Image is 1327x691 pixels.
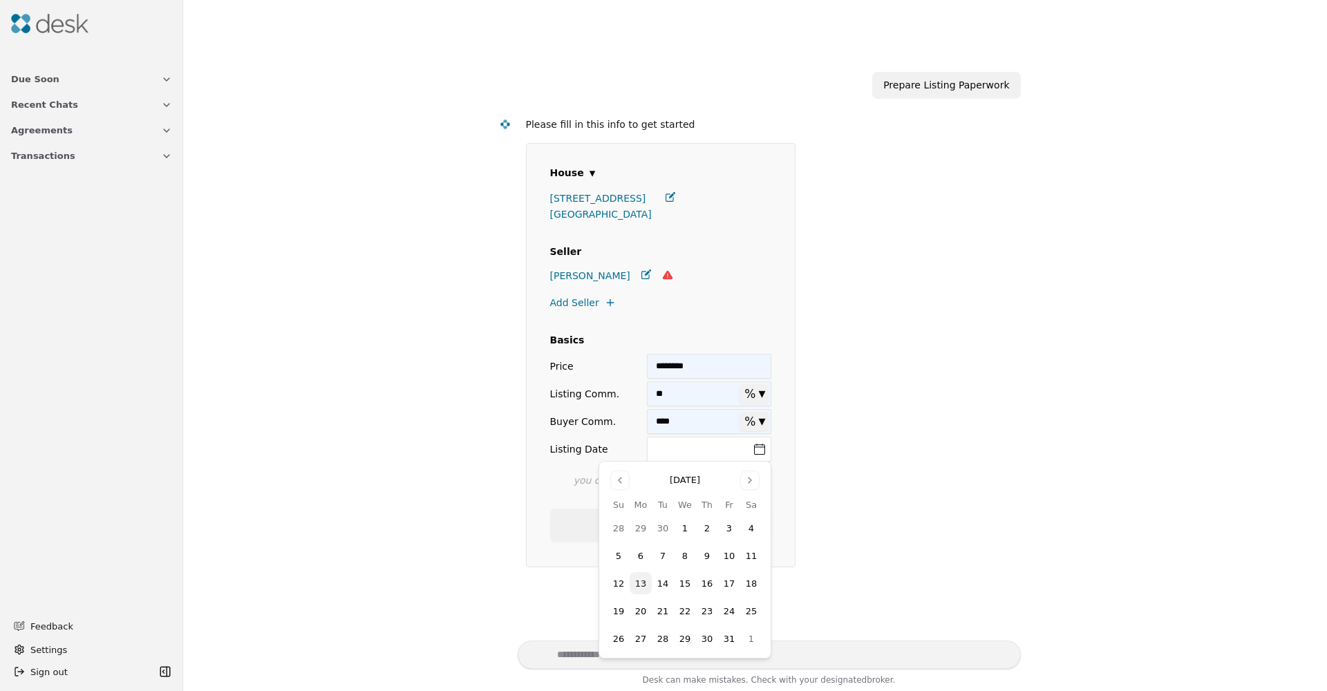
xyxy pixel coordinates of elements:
th: Monday [630,498,652,511]
button: 21 [652,600,674,622]
button: 30 [696,627,718,650]
span: Due Soon [11,72,59,86]
span: Settings [30,643,67,657]
img: Desk [499,118,511,130]
div: [PERSON_NAME] [550,268,673,284]
div: you can edit this fields later in PDFs [550,473,771,489]
button: 4 [740,517,762,539]
button: Sign out [8,661,156,683]
h3: Basics [550,332,771,348]
div: Please fill in this info to get started [526,117,1010,133]
button: 8 [674,545,696,567]
th: Saturday [740,498,762,511]
div: ▾ [758,384,765,403]
button: Go to next month [740,471,760,490]
span: designated [820,675,867,685]
button: 17 [718,572,740,594]
button: 13 [630,572,652,594]
button: 5 [608,545,630,567]
button: Settings [8,638,175,661]
label: Price [550,354,620,379]
button: 19 [608,600,630,622]
button: 11 [740,545,762,567]
span: [PERSON_NAME] [550,268,630,284]
label: Listing Date [550,437,620,462]
button: Go to previous month [610,471,630,490]
button: Transactions [3,143,180,169]
button: 10 [718,545,740,567]
button: Feedback [6,614,172,638]
button: 18 [740,572,762,594]
span: Transactions [11,149,75,163]
div: Prepare Listing Paperwork [872,72,1020,99]
button: 6 [630,545,652,567]
span: Feedback [30,619,164,634]
button: 22 [674,600,696,622]
button: Due Soon [3,66,180,92]
button: 12 [608,572,630,594]
div: ▾ [590,163,596,182]
button: 29 [630,517,652,539]
th: Friday [718,498,740,511]
img: Desk [11,14,88,33]
button: 9 [696,545,718,567]
div: [STREET_ADDRESS] [550,191,652,207]
button: 30 [652,517,674,539]
button: 20 [630,600,652,622]
label: Listing Comm. [550,381,620,406]
th: Wednesday [674,498,696,511]
th: Tuesday [652,498,674,511]
button: 27 [630,627,652,650]
button: 28 [608,517,630,539]
span: Agreements [11,123,73,138]
button: 16 [696,572,718,594]
button: 15 [674,572,696,594]
th: Sunday [608,498,630,511]
button: 28 [652,627,674,650]
span: Recent Chats [11,97,78,112]
button: Agreements [3,117,180,143]
div: Desk can make mistakes. Check with your broker. [518,673,1021,691]
button: 24 [718,600,740,622]
label: Buyer Comm. [550,409,620,434]
button: 14 [652,572,674,594]
button: 2 [696,517,718,539]
th: Thursday [696,498,718,511]
h3: Seller [550,244,771,260]
button: 7 [652,545,674,567]
button: 26 [608,627,630,650]
span: Sign out [30,665,68,679]
div: [GEOGRAPHIC_DATA] [550,207,652,223]
textarea: Write your prompt here [518,641,1021,669]
div: ▾ [758,411,765,430]
span: Add Seller [550,295,599,311]
button: 29 [674,627,696,650]
div: [DATE] [670,473,700,487]
button: 23 [696,600,718,622]
button: 1 [674,517,696,539]
button: 31 [718,627,740,650]
button: 25 [740,600,762,622]
button: Recent Chats [3,92,180,117]
button: 3 [718,517,740,539]
button: 1 [740,627,762,650]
